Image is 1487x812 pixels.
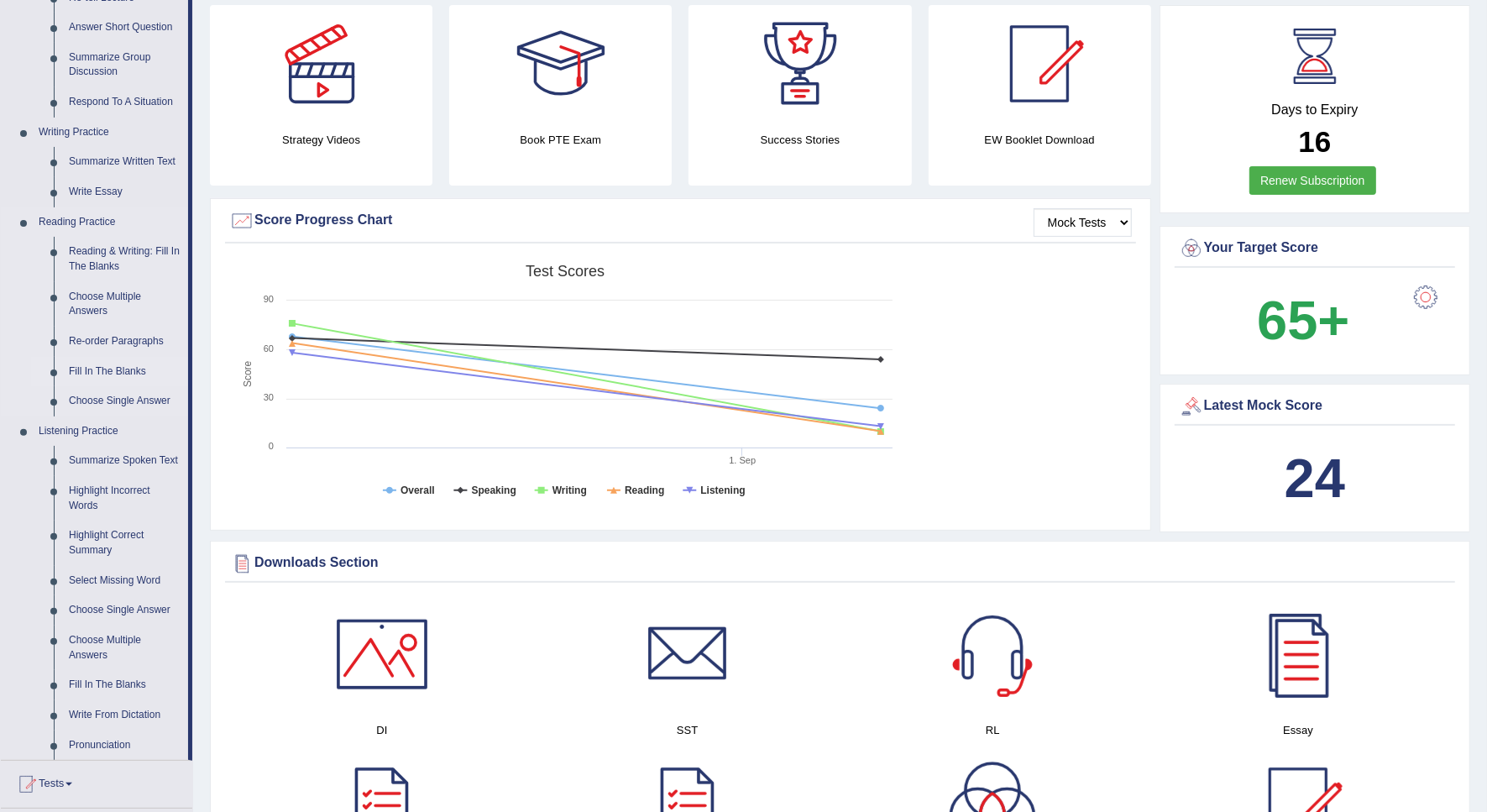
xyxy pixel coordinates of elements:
[1154,721,1442,739] h4: Essay
[401,485,435,496] tspan: Overall
[264,294,274,304] text: 90
[229,208,1132,233] div: Score Progress Chart
[471,485,516,496] tspan: Speaking
[61,566,188,596] a: Select Missing Word
[61,147,188,177] a: Summarize Written Text
[31,416,188,447] a: Listening Practice
[1179,394,1451,419] div: Latest Mock Score
[1249,166,1376,195] a: Renew Subscription
[61,670,188,700] a: Fill In The Blanks
[61,13,188,43] a: Answer Short Question
[61,521,188,565] a: Highlight Correct Summary
[526,263,605,280] tspan: Test scores
[700,485,745,496] tspan: Listening
[552,485,587,496] tspan: Writing
[449,131,672,149] h4: Book PTE Exam
[61,177,188,207] a: Write Essay
[31,118,188,148] a: Writing Practice
[849,721,1138,739] h4: RL
[689,131,911,149] h4: Success Stories
[61,626,188,670] a: Choose Multiple Answers
[61,476,188,521] a: Highlight Incorrect Words
[242,361,254,388] tspan: Score
[61,87,188,118] a: Respond To A Situation
[61,595,188,626] a: Choose Single Answer
[1179,236,1451,261] div: Your Target Score
[1179,102,1451,118] h4: Days to Expiry
[269,441,274,451] text: 0
[61,43,188,87] a: Summarize Group Discussion
[61,237,188,281] a: Reading & Writing: Fill In The Blanks
[929,131,1151,149] h4: EW Booklet Download
[1298,125,1331,158] b: 16
[61,327,188,357] a: Re-order Paragraphs
[61,731,188,761] a: Pronunciation
[264,392,274,402] text: 30
[264,343,274,354] text: 60
[625,485,664,496] tspan: Reading
[210,131,432,149] h4: Strategy Videos
[729,455,756,465] tspan: 1. Sep
[1,761,192,803] a: Tests
[61,446,188,476] a: Summarize Spoken Text
[61,357,188,387] a: Fill In The Blanks
[1257,290,1349,351] b: 65+
[61,282,188,327] a: Choose Multiple Answers
[61,386,188,416] a: Choose Single Answer
[238,721,526,739] h4: DI
[61,700,188,731] a: Write From Dictation
[229,551,1451,576] div: Downloads Section
[31,207,188,238] a: Reading Practice
[543,721,832,739] h4: SST
[1285,448,1345,509] b: 24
